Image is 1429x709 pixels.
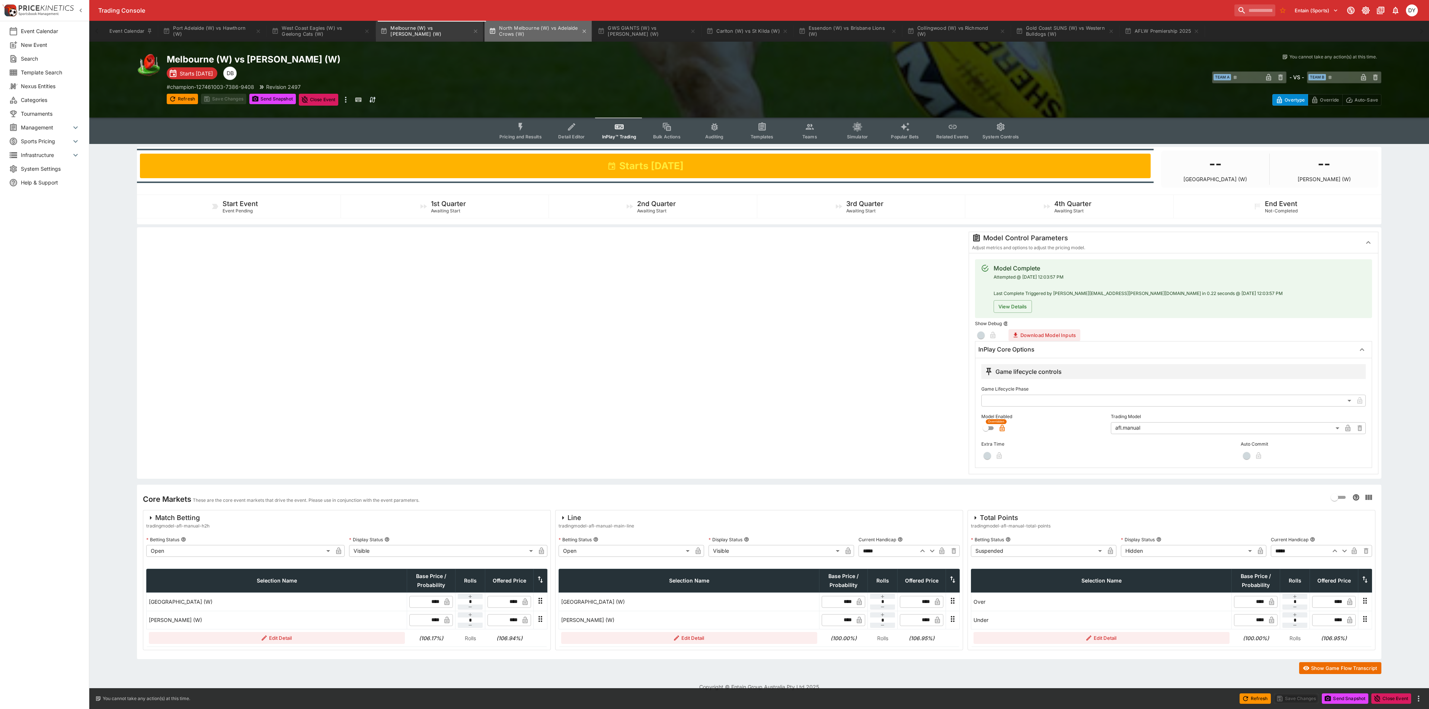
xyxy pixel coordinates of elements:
h1: -- [1209,154,1222,174]
p: Display Status [709,536,742,543]
p: Display Status [349,536,383,543]
button: Documentation [1374,4,1387,17]
h6: (106.95%) [1312,634,1356,642]
h6: (100.00%) [1234,634,1278,642]
p: [PERSON_NAME] (W) [1298,176,1351,182]
p: These are the core event markets that drive the event. Please use in conjunction with the event p... [193,497,419,504]
button: Current Handicap [898,537,903,542]
button: Close Event [1371,693,1411,704]
span: Tournaments [21,110,80,118]
button: more [341,94,350,106]
button: Betting Status [593,537,598,542]
button: Download Model Inputs [1008,329,1080,341]
h6: (106.94%) [487,634,531,642]
div: afl.manual [1111,422,1342,434]
button: Edit Detail [561,632,817,644]
div: Event type filters [493,118,1025,144]
h5: 4th Quarter [1054,199,1091,208]
th: Selection Name [147,569,407,593]
span: Pricing and Results [499,134,542,139]
span: Related Events [936,134,969,139]
p: Betting Status [146,536,179,543]
button: No Bookmarks [1277,4,1289,16]
button: Show Game Flow Transcript [1299,662,1381,674]
img: PriceKinetics [19,5,74,11]
span: Popular Bets [891,134,919,139]
button: North Melbourne (W) vs Adelaide Crows (W) [485,21,592,42]
th: Base Price / Probability [819,569,868,593]
div: Open [146,545,333,557]
span: Management [21,123,71,131]
button: Select Tenant [1290,4,1343,16]
span: System Controls [982,134,1019,139]
div: Suspended [971,545,1104,557]
button: Notifications [1389,4,1402,17]
label: Game Lifecycle Phase [981,384,1366,395]
p: Display Status [1121,536,1155,543]
button: Auto-Save [1342,94,1381,106]
div: Visible [709,545,842,557]
span: Nexus Entities [21,82,80,90]
h1: Starts [DATE] [619,160,684,172]
span: Awaiting Start [431,208,460,214]
div: Dylan Brown [223,67,237,80]
td: [PERSON_NAME] (W) [559,611,819,629]
span: Overridden [988,419,1004,424]
div: Total Points [971,513,1051,522]
label: Extra Time [981,439,1106,450]
span: Help & Support [21,179,80,186]
button: dylan.brown [1404,2,1420,19]
span: tradingmodel-afl-manual-total-points [971,522,1051,530]
th: Base Price / Probability [1232,569,1280,593]
button: Port Adelaide (W) vs Hawthorn (W) [159,21,266,42]
span: Not-Completed [1265,208,1298,214]
img: PriceKinetics Logo [2,3,17,18]
div: dylan.brown [1406,4,1418,16]
button: Carlton (W) vs St Kilda (W) [702,21,793,42]
span: Simulator [847,134,868,139]
img: australian_rules.png [137,54,161,77]
p: Copy To Clipboard [167,83,254,91]
button: Collingwood (W) vs Richmond (W) [903,21,1010,42]
span: Awaiting Start [1054,208,1084,214]
h4: Core Markets [143,494,191,504]
button: Event Calendar [105,21,157,42]
label: Auto Commit [1241,439,1366,450]
span: New Event [21,41,80,49]
button: Current Handicap [1310,537,1315,542]
td: [GEOGRAPHIC_DATA] (W) [559,593,819,611]
button: Overtype [1272,94,1308,106]
th: Rolls [868,569,898,593]
p: Betting Status [559,536,592,543]
h6: (106.95%) [900,634,944,642]
button: Refresh [1240,693,1271,704]
span: tradingmodel-afl-manual-main-line [559,522,634,530]
span: Infrastructure [21,151,71,159]
p: Copyright © Entain Group Australia Pty Ltd 2025 [89,683,1429,691]
span: Templates [751,134,773,139]
span: Categories [21,96,80,104]
th: Selection Name [971,569,1232,593]
td: [PERSON_NAME] (W) [147,611,407,629]
p: Overtype [1285,96,1305,104]
th: Base Price / Probability [407,569,455,593]
span: Template Search [21,68,80,76]
span: Search [21,55,80,62]
div: Open [559,545,692,557]
span: Team B [1308,74,1326,80]
th: Rolls [1280,569,1310,593]
input: search [1234,4,1275,16]
span: tradingmodel-afl-manual-h2h [146,522,210,530]
p: Auto-Save [1355,96,1378,104]
span: InPlay™ Trading [602,134,636,139]
p: [GEOGRAPHIC_DATA] (W) [1183,176,1247,182]
button: Send Snapshot [249,94,296,104]
h6: - VS - [1289,73,1304,81]
button: Betting Status [181,537,186,542]
span: Auditing [705,134,723,139]
button: Gold Coast SUNS (W) vs Western Bulldogs (W) [1011,21,1119,42]
button: Essendon (W) vs Brisbane Lions (W) [794,21,901,42]
p: Rolls [1282,634,1308,642]
span: Event Pending [223,208,253,214]
span: Awaiting Start [637,208,666,214]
